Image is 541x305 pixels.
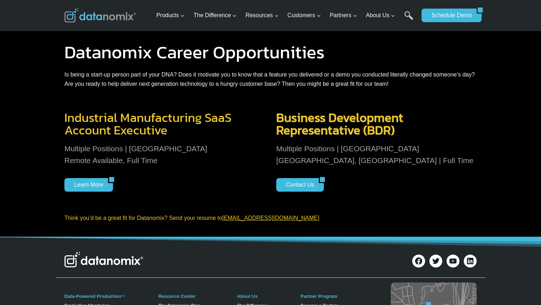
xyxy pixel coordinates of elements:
span: About Us [366,11,395,20]
a: TM [121,295,125,297]
span: Customers [287,11,321,20]
span: Business Development [276,108,403,127]
span: Resources [245,11,278,20]
span: Partners [330,11,357,20]
img: Datanomix [64,8,136,23]
p: Multiple Positions | [GEOGRAPHIC_DATA] Remote Available, Full Time [64,143,265,167]
span: The Difference [194,11,237,20]
img: Datanomix Logo [64,252,143,267]
a: Partner Program [301,294,337,299]
a: Learn More [64,178,108,192]
a: Schedule Demo [421,9,477,22]
a: [EMAIL_ADDRESS][DOMAIN_NAME] [222,215,319,221]
nav: Primary Navigation [153,4,418,27]
a: Resource Center [158,294,195,299]
p: Think you’d be a great fit for Datanomix? Send your resume to [64,213,477,223]
h1: Datanomix Career Opportunities [64,43,477,61]
p: Multiple Positions | [GEOGRAPHIC_DATA] [GEOGRAPHIC_DATA], [GEOGRAPHIC_DATA] | Full Time [276,143,477,167]
a: Data-Powered Production [64,294,121,299]
a: About Us [237,294,258,299]
h3: Industrial Manufacturing SaaS Account Executive [64,111,265,136]
span: Representative (BDR) [276,120,395,139]
span: Products [156,11,185,20]
a: Contact Us [276,178,319,192]
a: Search [404,11,413,27]
p: Is being a start-up person part of your DNA? Does it motivate you to know that a feature you deli... [64,70,477,88]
